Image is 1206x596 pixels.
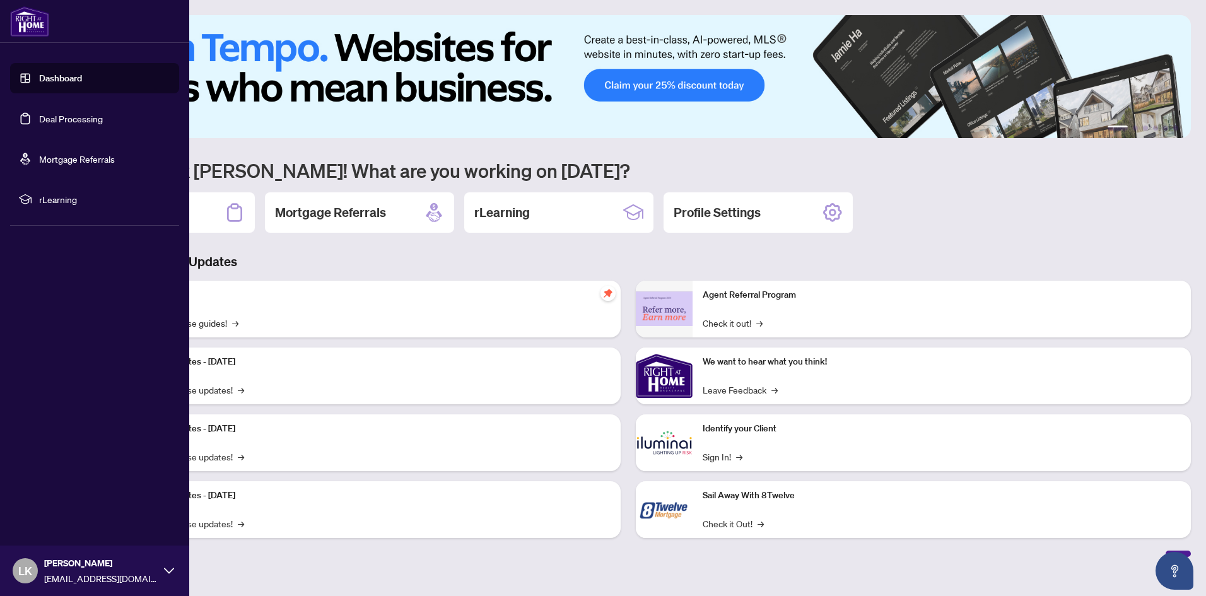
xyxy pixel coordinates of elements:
img: Sail Away With 8Twelve [636,481,693,538]
span: rLearning [39,192,170,206]
p: Agent Referral Program [703,288,1181,302]
a: Leave Feedback→ [703,383,778,397]
p: Sail Away With 8Twelve [703,489,1181,503]
a: Deal Processing [39,113,103,124]
img: Slide 0 [66,15,1191,138]
h1: Welcome back [PERSON_NAME]! What are you working on [DATE]? [66,158,1191,182]
span: → [238,517,244,530]
a: Sign In!→ [703,450,742,464]
button: 3 [1143,126,1148,131]
button: 6 [1173,126,1178,131]
span: [PERSON_NAME] [44,556,158,570]
img: Identify your Client [636,414,693,471]
button: 1 [1108,126,1128,131]
p: Identify your Client [703,422,1181,436]
h2: rLearning [474,204,530,221]
span: [EMAIL_ADDRESS][DOMAIN_NAME] [44,571,158,585]
img: Agent Referral Program [636,291,693,326]
button: Open asap [1156,552,1193,590]
span: → [756,316,763,330]
span: → [758,517,764,530]
img: logo [10,6,49,37]
span: → [771,383,778,397]
img: We want to hear what you think! [636,348,693,404]
h2: Profile Settings [674,204,761,221]
a: Check it out!→ [703,316,763,330]
p: Self-Help [132,288,611,302]
span: pushpin [600,286,616,301]
h2: Mortgage Referrals [275,204,386,221]
p: Platform Updates - [DATE] [132,489,611,503]
button: 5 [1163,126,1168,131]
button: 4 [1153,126,1158,131]
h3: Brokerage & Industry Updates [66,253,1191,271]
button: 2 [1133,126,1138,131]
span: → [238,383,244,397]
a: Mortgage Referrals [39,153,115,165]
span: → [736,450,742,464]
span: → [238,450,244,464]
a: Check it Out!→ [703,517,764,530]
span: LK [18,562,32,580]
a: Dashboard [39,73,82,84]
p: We want to hear what you think! [703,355,1181,369]
span: → [232,316,238,330]
p: Platform Updates - [DATE] [132,422,611,436]
p: Platform Updates - [DATE] [132,355,611,369]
